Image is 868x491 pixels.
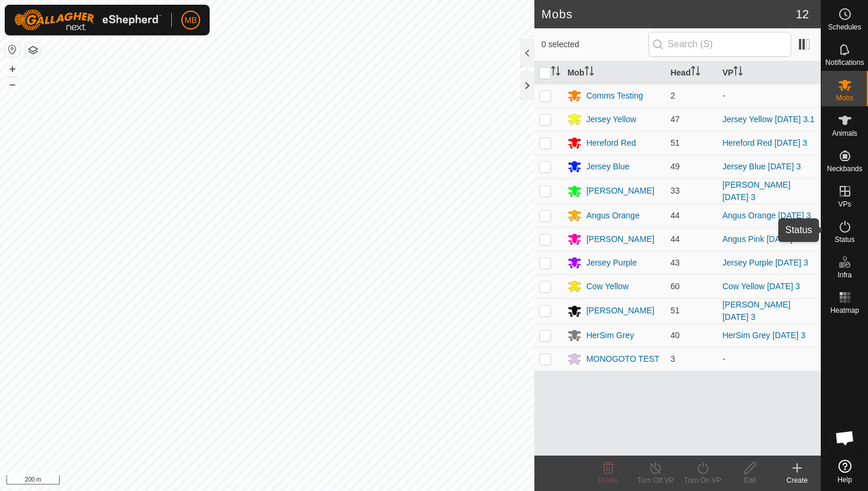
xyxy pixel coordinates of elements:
th: Mob [563,61,666,84]
div: Comms Testing [586,90,643,102]
a: Cow Yellow [DATE] 3 [722,281,800,291]
a: HerSim Grey [DATE] 3 [722,330,805,340]
span: Delete [598,476,619,485]
div: Turn On VP [679,475,726,486]
th: VP [717,61,821,84]
div: [PERSON_NAME] [586,305,654,317]
div: Turn Off VP [632,475,679,486]
span: MB [185,14,197,27]
a: [PERSON_NAME] [DATE] 3 [722,180,790,202]
span: Help [837,476,852,483]
p-sorticon: Activate to sort [551,68,560,77]
a: Help [821,455,868,488]
div: Jersey Yellow [586,113,637,126]
img: Gallagher Logo [14,9,162,31]
a: Jersey Blue [DATE] 3 [722,162,801,171]
span: Notifications [825,59,864,66]
p-sorticon: Activate to sort [733,68,743,77]
span: 12 [796,5,809,23]
a: Privacy Policy [220,476,265,486]
button: Map Layers [26,43,40,57]
div: HerSim Grey [586,329,634,342]
a: Angus Orange [DATE] 3 [722,211,811,220]
div: MONOGOTO TEST [586,353,660,365]
span: 33 [670,186,680,195]
th: Head [665,61,717,84]
button: + [5,62,19,76]
span: 60 [670,281,680,291]
a: Jersey Purple [DATE] 3 [722,258,808,267]
div: Create [774,475,821,486]
input: Search (S) [648,32,791,57]
span: 49 [670,162,680,171]
span: Infra [837,271,851,279]
p-sorticon: Activate to sort [691,68,700,77]
span: 3 [670,354,675,364]
span: 43 [670,258,680,267]
button: Reset Map [5,42,19,57]
div: Edit [726,475,774,486]
div: Cow Yellow [586,280,629,293]
span: Neckbands [827,165,862,172]
div: Hereford Red [586,137,636,149]
h2: Mobs [541,7,796,21]
div: Jersey Purple [586,257,637,269]
div: [PERSON_NAME] [586,233,654,245]
span: 47 [670,114,680,124]
div: [PERSON_NAME] [586,185,654,197]
p-sorticon: Activate to sort [585,68,594,77]
button: – [5,77,19,91]
span: 51 [670,138,680,148]
span: Mobs [836,94,853,102]
span: 2 [670,91,675,100]
span: 0 selected [541,38,648,51]
a: Jersey Yellow [DATE] 3.1 [722,114,814,124]
div: Angus Orange [586,210,639,222]
span: Animals [832,130,857,137]
span: VPs [838,201,851,208]
td: - [717,347,821,371]
div: Jersey Blue [586,161,629,173]
a: Contact Us [279,476,314,486]
td: - [717,84,821,107]
a: Open chat [827,420,863,456]
span: Status [834,236,854,243]
a: [PERSON_NAME] [DATE] 3 [722,300,790,322]
a: Angus Pink [DATE] 3 [722,234,799,244]
span: 44 [670,234,680,244]
a: Hereford Red [DATE] 3 [722,138,807,148]
span: 40 [670,330,680,340]
span: 44 [670,211,680,220]
span: 51 [670,306,680,315]
span: Schedules [828,24,861,31]
span: Heatmap [830,307,859,314]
